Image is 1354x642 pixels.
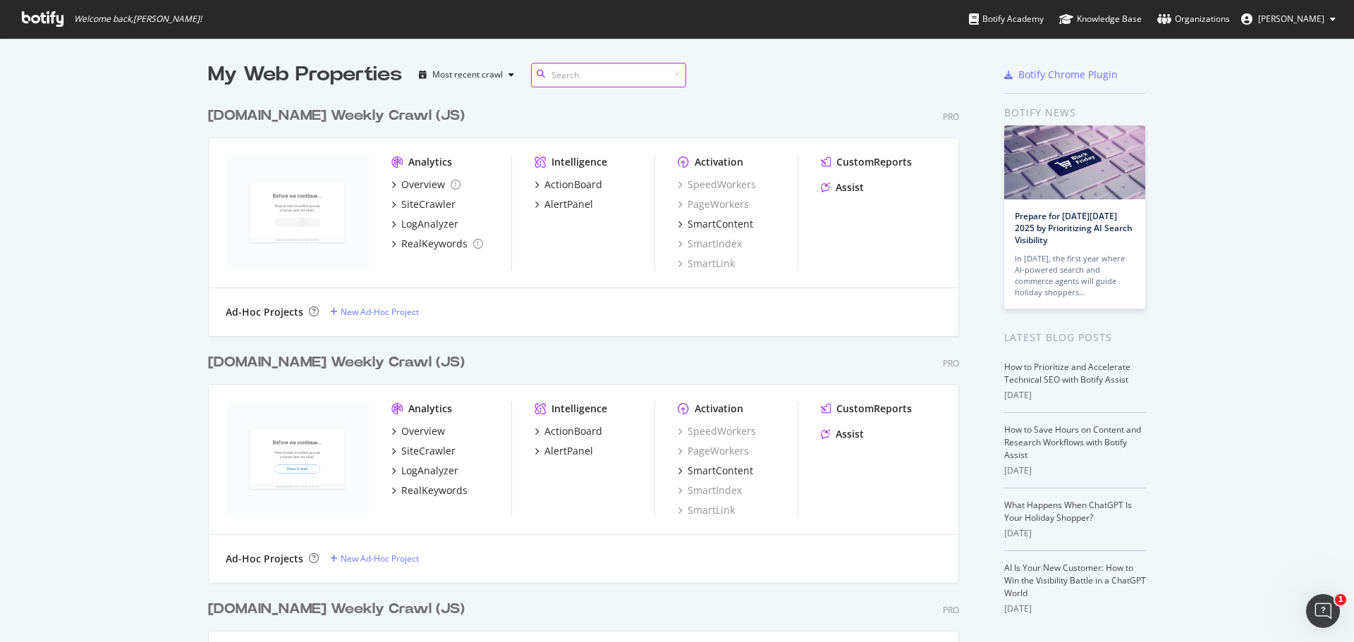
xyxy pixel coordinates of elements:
[678,464,753,478] a: SmartContent
[836,402,912,416] div: CustomReports
[1004,361,1130,385] a: How to Prioritize and Accelerate Technical SEO with Botify Assist
[821,427,864,441] a: Assist
[1335,594,1346,605] span: 1
[341,553,419,564] div: New Ad-Hoc Project
[1004,125,1145,199] img: Prepare for Black Friday 2025 by Prioritizing AI Search Visibility
[678,237,742,251] a: SmartIndex
[531,63,686,87] input: Search
[695,402,743,416] div: Activation
[544,444,593,458] div: AlertPanel
[408,402,452,416] div: Analytics
[821,155,912,169] a: CustomReports
[432,70,503,79] div: Most recent crawl
[535,178,602,192] a: ActionBoard
[1004,424,1141,461] a: How to Save Hours on Content and Research Workflows with Botify Assist
[678,197,749,211] a: PageWorkers
[1015,210,1133,246] a: Prepare for [DATE][DATE] 2025 by Prioritizing AI Search Visibility
[1004,562,1146,599] a: AI Is Your New Customer: How to Win the Visibility Battle in a ChatGPT World
[226,155,369,269] img: https://www.luxilon.com/
[1230,8,1347,30] button: [PERSON_NAME]
[1015,253,1135,298] div: In [DATE], the first year where AI-powered search and commerce agents will guide holiday shoppers…
[688,217,753,231] div: SmartContent
[401,483,468,498] div: RealKeywords
[688,464,753,478] div: SmartContent
[1018,68,1118,82] div: Botify Chrome Plugin
[1258,13,1324,25] span: Lindsey Wasson
[1004,464,1146,477] div: [DATE]
[836,180,864,195] div: Assist
[1004,330,1146,345] div: Latest Blog Posts
[391,197,456,211] a: SiteCrawler
[413,63,520,86] button: Most recent crawl
[401,217,458,231] div: LogAnalyzer
[1306,594,1340,628] iframe: Intercom live chat
[391,483,468,498] a: RealKeywords
[535,197,593,211] a: AlertPanel
[391,464,458,478] a: LogAnalyzer
[836,155,912,169] div: CustomReports
[208,352,470,373] a: [DOMAIN_NAME] Weekly Crawl (JS)
[678,424,756,438] a: SpeedWorkers
[208,106,465,126] div: [DOMAIN_NAME] Weekly Crawl (JS)
[401,444,456,458] div: SiteCrawler
[226,552,303,566] div: Ad-Hoc Projects
[1004,105,1146,121] div: Botify news
[391,424,445,438] a: Overview
[535,444,593,458] a: AlertPanel
[695,155,743,169] div: Activation
[836,427,864,441] div: Assist
[678,444,749,458] a: PageWorkers
[544,424,602,438] div: ActionBoard
[226,305,303,319] div: Ad-Hoc Projects
[208,599,470,619] a: [DOMAIN_NAME] Weekly Crawl (JS)
[391,178,461,192] a: Overview
[1004,499,1132,524] a: What Happens When ChatGPT Is Your Holiday Shopper?
[401,464,458,478] div: LogAnalyzer
[678,178,756,192] a: SpeedWorkers
[544,197,593,211] div: AlertPanel
[535,424,602,438] a: ActionBoard
[1059,12,1142,26] div: Knowledge Base
[208,352,465,373] div: [DOMAIN_NAME] Weekly Crawl (JS)
[1004,68,1118,82] a: Botify Chrome Plugin
[1157,12,1230,26] div: Organizations
[330,553,419,564] a: New Ad-Hoc Project
[330,306,419,318] a: New Ad-Hoc Project
[969,12,1044,26] div: Botify Academy
[1004,603,1146,615] div: [DATE]
[341,306,419,318] div: New Ad-Hoc Project
[408,155,452,169] div: Analytics
[226,402,369,516] img: https://www.atecsports.com/
[401,424,445,438] div: Overview
[401,237,468,251] div: RealKeywords
[391,237,483,251] a: RealKeywords
[544,178,602,192] div: ActionBoard
[943,357,959,369] div: Pro
[391,217,458,231] a: LogAnalyzer
[208,106,470,126] a: [DOMAIN_NAME] Weekly Crawl (JS)
[401,178,445,192] div: Overview
[678,217,753,231] a: SmartContent
[551,402,607,416] div: Intelligence
[208,61,402,89] div: My Web Properties
[678,257,735,271] a: SmartLink
[943,604,959,616] div: Pro
[401,197,456,211] div: SiteCrawler
[678,483,742,498] a: SmartIndex
[821,402,912,416] a: CustomReports
[74,13,202,25] span: Welcome back, [PERSON_NAME] !
[391,444,456,458] a: SiteCrawler
[551,155,607,169] div: Intelligence
[821,180,864,195] a: Assist
[678,503,735,517] a: SmartLink
[208,599,465,619] div: [DOMAIN_NAME] Weekly Crawl (JS)
[1004,527,1146,540] div: [DATE]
